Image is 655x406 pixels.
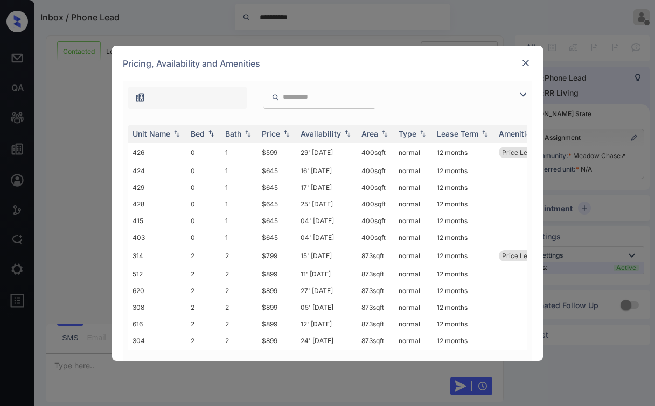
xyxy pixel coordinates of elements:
td: 2 [186,266,221,282]
td: 17' [DATE] [296,179,357,196]
td: 512 [128,266,186,282]
td: 400 sqft [357,143,394,162]
td: 873 sqft [357,246,394,266]
img: sorting [479,130,490,137]
td: $899 [257,316,296,332]
td: 12 months [433,179,494,196]
td: normal [394,143,433,162]
img: sorting [379,130,390,137]
td: 2 [221,266,257,282]
td: normal [394,212,433,229]
td: $899 [257,349,296,366]
td: 16' [DATE] [296,162,357,179]
td: 400 sqft [357,196,394,212]
div: Bed [191,129,205,138]
div: Bath [225,129,241,138]
td: 1 [221,196,257,212]
img: icon-zuma [517,88,529,101]
td: 2 [186,332,221,349]
td: 616 [128,316,186,332]
td: 2 [221,332,257,349]
td: 0 [186,196,221,212]
div: Pricing, Availability and Amenities [112,46,543,81]
td: normal [394,229,433,246]
td: 415 [128,212,186,229]
td: $645 [257,212,296,229]
td: 12 months [433,246,494,266]
td: 04' [DATE] [296,229,357,246]
td: normal [394,349,433,366]
td: $899 [257,299,296,316]
td: 873 sqft [357,266,394,282]
td: 24' [DATE] [296,332,357,349]
td: 2 [186,349,221,366]
td: 620 [128,282,186,299]
td: $645 [257,229,296,246]
td: $799 [257,246,296,266]
td: 12 months [433,266,494,282]
td: 0 [186,179,221,196]
td: 400 sqft [357,229,394,246]
td: 873 sqft [357,282,394,299]
td: normal [394,332,433,349]
img: sorting [342,130,353,137]
td: 12' [DATE] [296,316,357,332]
td: 12 months [433,196,494,212]
td: 2 [186,299,221,316]
td: 308 [128,299,186,316]
td: $645 [257,179,296,196]
div: Type [399,129,416,138]
div: Price [262,129,280,138]
img: sorting [242,130,253,137]
td: 2 [221,299,257,316]
img: sorting [281,130,292,137]
img: icon-zuma [271,92,280,102]
td: 24' [DATE] [296,349,357,366]
td: $899 [257,266,296,282]
span: Price Leader [502,148,541,156]
td: 2 [186,282,221,299]
td: 400 sqft [357,179,394,196]
td: 0 [186,229,221,246]
td: 304 [128,332,186,349]
td: 314 [128,246,186,266]
td: $599 [257,143,296,162]
img: sorting [206,130,217,137]
td: 0 [186,143,221,162]
div: Lease Term [437,129,478,138]
td: normal [394,299,433,316]
td: 1 [221,162,257,179]
td: 12 months [433,299,494,316]
td: 2 [186,246,221,266]
div: Availability [301,129,341,138]
span: Price Leader [502,252,541,260]
td: 400 sqft [357,162,394,179]
td: 12 months [433,229,494,246]
img: sorting [417,130,428,137]
td: 403 [128,229,186,246]
div: Unit Name [133,129,170,138]
td: normal [394,162,433,179]
div: Area [361,129,378,138]
td: 27' [DATE] [296,282,357,299]
td: 2 [186,316,221,332]
td: 12 months [433,349,494,366]
td: 429 [128,179,186,196]
td: $899 [257,332,296,349]
td: 2 [221,316,257,332]
td: $899 [257,282,296,299]
td: 873 sqft [357,332,394,349]
td: 15' [DATE] [296,246,357,266]
td: 12 months [433,316,494,332]
td: 2 [221,349,257,366]
td: 873 sqft [357,316,394,332]
td: 2 [221,246,257,266]
td: 1 [221,179,257,196]
td: 12 months [433,162,494,179]
td: normal [394,246,433,266]
td: 0 [186,162,221,179]
td: 0 [186,212,221,229]
td: 400 sqft [357,212,394,229]
td: 12 months [433,332,494,349]
td: 11' [DATE] [296,266,357,282]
